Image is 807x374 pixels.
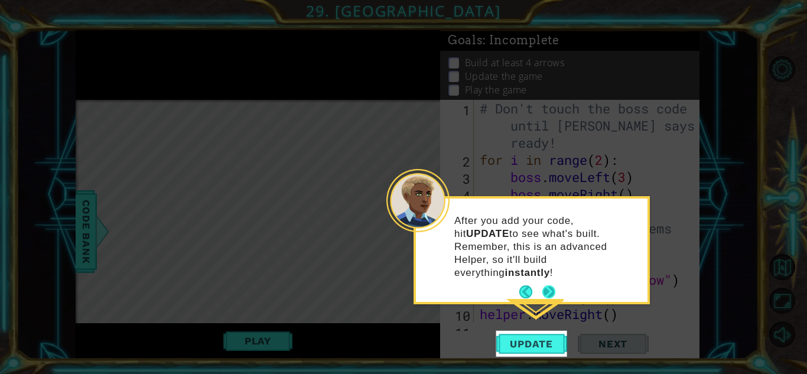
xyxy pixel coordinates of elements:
button: Next [542,285,555,298]
strong: UPDATE [466,228,509,239]
button: Update [496,331,567,357]
p: After you add your code, hit to see what's built. Remember, this is an advanced Helper, so it'll ... [454,214,639,279]
span: Update [498,338,565,350]
button: Back [519,285,542,298]
strong: instantly [505,267,550,278]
